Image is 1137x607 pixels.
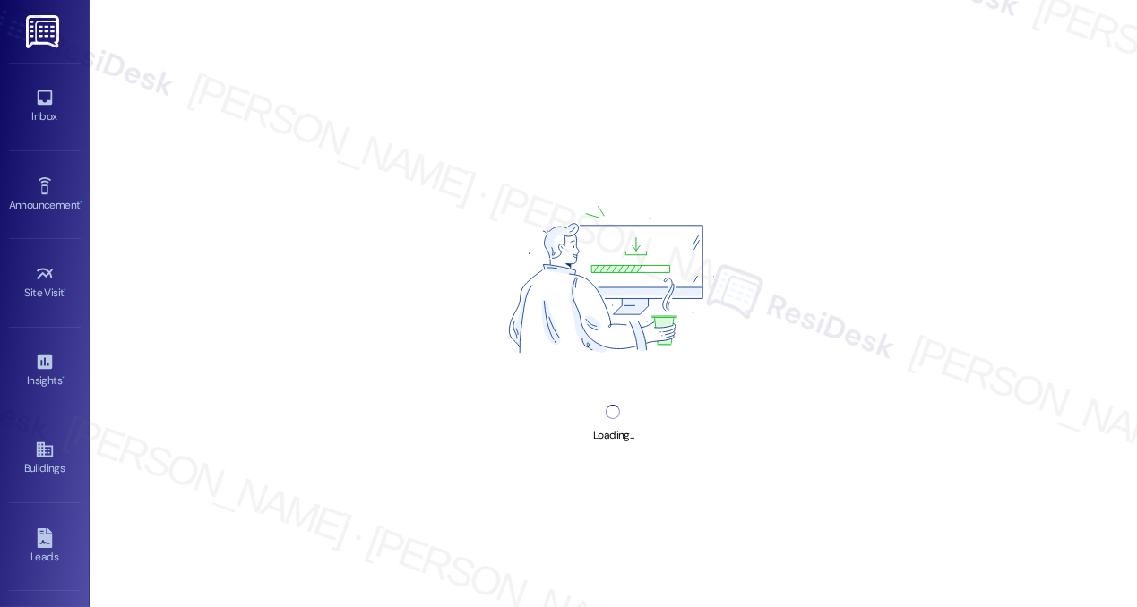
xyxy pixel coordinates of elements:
[593,426,633,445] div: Loading...
[26,15,63,48] img: ResiDesk Logo
[62,372,65,384] span: •
[65,284,67,296] span: •
[9,259,81,307] a: Site Visit •
[9,346,81,395] a: Insights •
[9,434,81,483] a: Buildings
[9,82,81,131] a: Inbox
[80,196,82,209] span: •
[9,523,81,571] a: Leads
